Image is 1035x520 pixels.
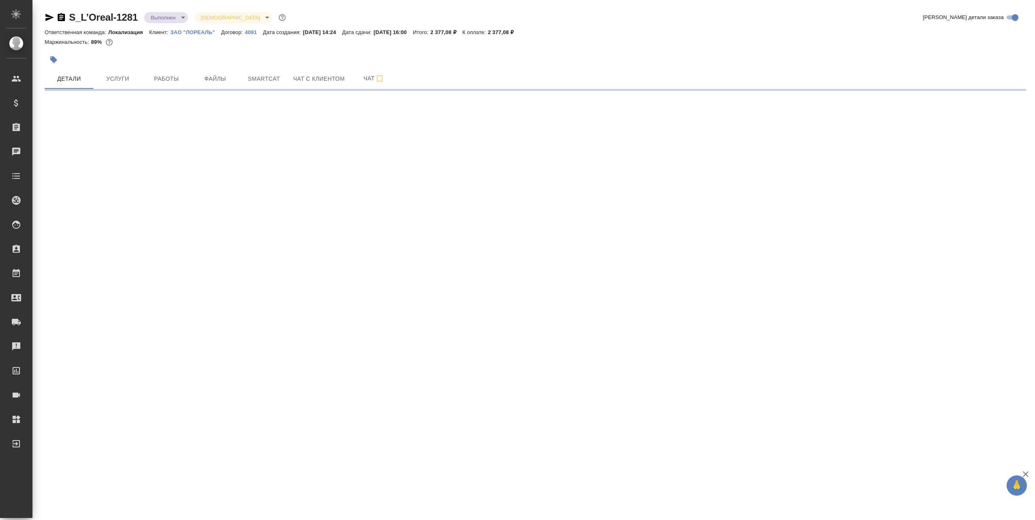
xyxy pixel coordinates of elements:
span: Файлы [196,74,235,84]
p: Маржинальность: [45,39,91,45]
span: 🙏 [1010,477,1024,494]
p: Локализация [108,29,149,35]
button: Скопировать ссылку для ЯМессенджера [45,13,54,22]
div: Выполнен [144,12,188,23]
span: Чат с клиентом [293,74,345,84]
p: [DATE] 14:24 [303,29,342,35]
p: Итого: [413,29,430,35]
p: Ответственная команда: [45,29,108,35]
button: Добавить тэг [45,51,63,69]
p: 4091 [245,29,263,35]
p: [DATE] 16:00 [374,29,413,35]
a: S_L’Oreal-1281 [69,12,138,23]
div: Выполнен [194,12,272,23]
button: Выполнен [148,14,178,21]
p: 89% [91,39,104,45]
p: ЗАО "ЛОРЕАЛЬ" [171,29,221,35]
p: 2 377,08 ₽ [430,29,462,35]
p: 2 377,08 ₽ [488,29,520,35]
p: Дата создания: [263,29,303,35]
a: 4091 [245,28,263,35]
p: К оплате: [462,29,488,35]
span: Услуги [98,74,137,84]
span: Работы [147,74,186,84]
a: ЗАО "ЛОРЕАЛЬ" [171,28,221,35]
button: 🙏 [1007,475,1027,496]
span: Чат [354,73,393,84]
button: Скопировать ссылку [56,13,66,22]
button: [DEMOGRAPHIC_DATA] [199,14,262,21]
p: Клиент: [149,29,170,35]
button: Доп статусы указывают на важность/срочность заказа [277,12,287,23]
button: 216.80 RUB; [104,37,115,47]
span: Детали [50,74,89,84]
span: Smartcat [244,74,283,84]
p: Дата сдачи: [342,29,374,35]
span: [PERSON_NAME] детали заказа [923,13,1004,21]
p: Договор: [221,29,245,35]
svg: Подписаться [375,74,385,84]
